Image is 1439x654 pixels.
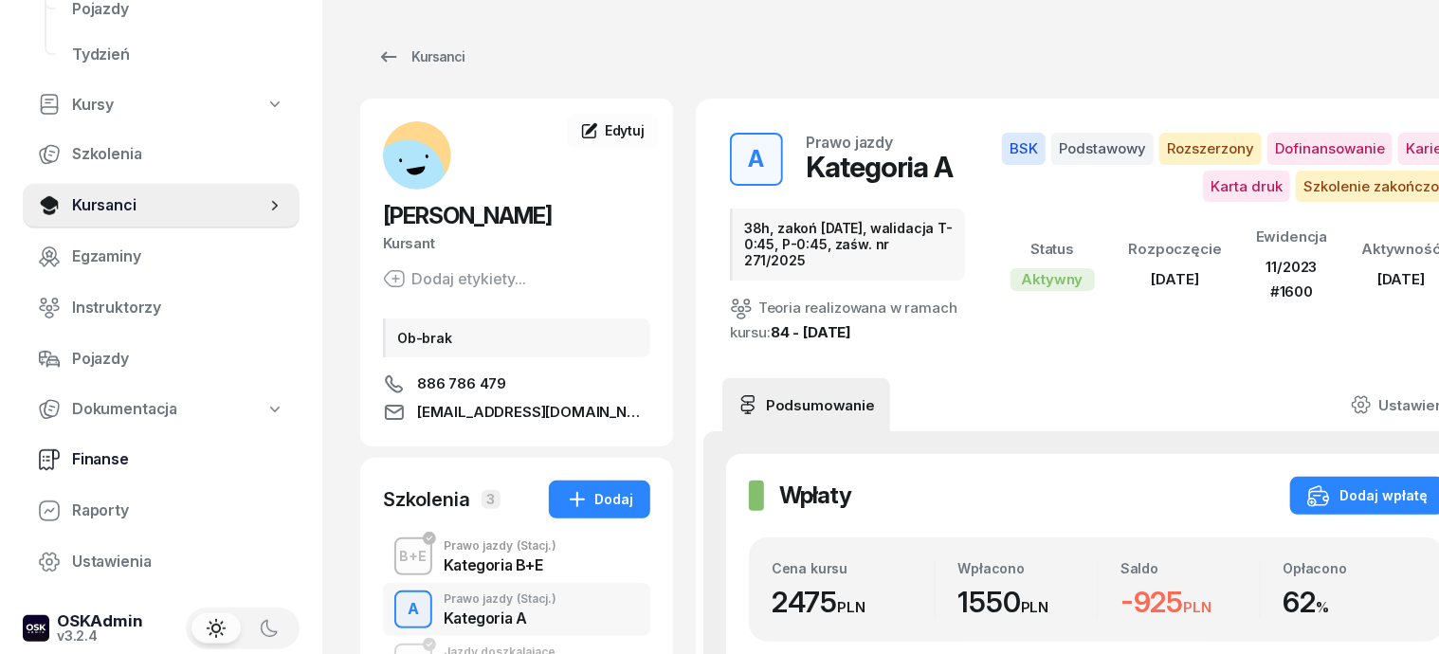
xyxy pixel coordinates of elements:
button: A [394,590,432,628]
div: B+E [392,544,435,568]
div: A [400,593,427,626]
button: B+EPrawo jazdy(Stacj.)Kategoria B+E [383,530,650,583]
div: Rozpoczęcie [1129,237,1222,262]
span: Instruktorzy [72,296,284,320]
a: Podsumowanie [722,378,890,431]
a: Kursy [23,83,300,127]
a: Finanse [23,437,300,482]
span: Karta druk [1203,171,1290,203]
span: Dofinansowanie [1267,133,1393,165]
span: (Stacj.) [517,540,556,552]
div: Opłacono [1284,560,1423,576]
button: Dodaj etykiety... [383,267,526,290]
span: Finanse [72,447,284,472]
span: Podstawowy [1051,133,1154,165]
div: Kategoria A [806,150,953,184]
a: 886 786 479 [383,372,650,395]
a: Dokumentacja [23,388,300,431]
span: Kursanci [72,193,265,218]
a: Pojazdy [23,336,300,382]
a: Egzaminy [23,234,300,280]
span: Ustawienia [72,550,284,574]
button: A [730,133,783,186]
button: B+E [394,537,432,575]
div: Status [1011,237,1095,262]
a: Kursanci [23,183,300,228]
span: Kursy [72,93,114,118]
button: Dodaj [549,481,650,518]
span: Szkolenia [72,142,284,167]
div: 2475 [772,585,935,620]
div: Szkolenia [383,486,470,513]
div: Prawo jazdy [444,540,556,552]
button: APrawo jazdy(Stacj.)Kategoria A [383,583,650,636]
div: Cena kursu [772,560,935,576]
small: PLN [1021,598,1049,616]
a: 84 - [DATE] [771,323,851,341]
a: Ustawienia [23,539,300,585]
a: Tydzień [57,32,300,78]
div: Kategoria B+E [444,557,556,572]
img: logo-xs-dark@2x.png [23,615,49,642]
div: -925 [1120,585,1260,620]
span: Dokumentacja [72,397,177,422]
div: A [741,140,773,178]
div: v3.2.4 [57,629,143,643]
span: Edytuj [605,122,645,138]
div: Ob-brak [383,318,650,357]
span: 886 786 479 [417,372,506,395]
span: Rozszerzony [1159,133,1262,165]
span: Egzaminy [72,245,284,269]
span: 3 [482,490,501,509]
div: Kursant [383,231,650,256]
span: [DATE] [1152,270,1199,288]
div: Aktywny [1011,268,1095,291]
div: 1550 [958,585,1098,620]
span: Pojazdy [72,347,284,372]
span: Raporty [72,499,284,523]
small: % [1316,598,1329,616]
h2: Wpłaty [779,481,851,511]
span: [EMAIL_ADDRESS][DOMAIN_NAME] [417,401,650,424]
div: Prawo jazdy [806,135,893,150]
div: Wpłacono [958,560,1098,576]
div: 62 [1284,585,1423,620]
small: PLN [1183,598,1211,616]
span: [PERSON_NAME] [383,202,552,229]
div: Kategoria A [444,610,556,626]
a: Edytuj [567,114,658,148]
a: Raporty [23,488,300,534]
a: Instruktorzy [23,285,300,331]
div: Saldo [1120,560,1260,576]
div: Dodaj wpłatę [1307,484,1428,507]
div: Dodaj [566,488,633,511]
a: Kursanci [360,38,482,76]
div: Kursanci [377,45,464,68]
div: OSKAdmin [57,613,143,629]
div: Prawo jazdy [444,593,556,605]
span: (Stacj.) [517,593,556,605]
a: [EMAIL_ADDRESS][DOMAIN_NAME] [383,401,650,424]
div: 38h, zakoń [DATE], walidacja T-0:45, P-0:45, zaśw. nr 271/2025 [730,209,965,281]
span: Tydzień [72,43,284,67]
span: BSK [1002,133,1046,165]
div: Ewidencja [1256,225,1328,249]
div: Teoria realizowana w ramach kursu: [730,296,965,345]
small: PLN [837,598,865,616]
a: Szkolenia [23,132,300,177]
div: 11/2023 #1600 [1256,255,1328,303]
